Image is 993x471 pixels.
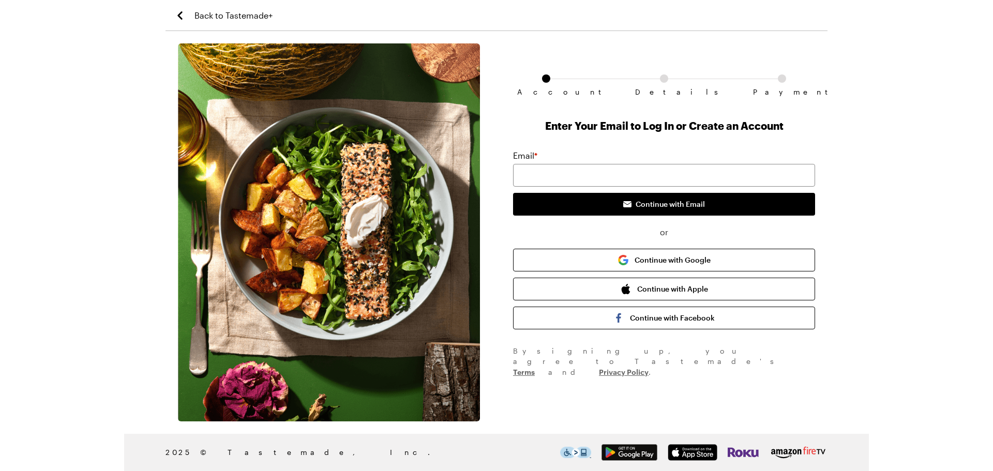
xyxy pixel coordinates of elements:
[513,74,815,88] ol: Subscription checkout form navigation
[636,199,705,209] span: Continue with Email
[769,444,827,461] img: Amazon Fire TV
[513,278,815,300] button: Continue with Apple
[165,447,560,458] span: 2025 © Tastemade, Inc.
[753,88,811,96] span: Payment
[513,226,815,238] span: or
[560,447,591,458] img: This icon serves as a link to download the Level Access assistive technology app for individuals ...
[513,249,815,271] button: Continue with Google
[513,193,815,216] button: Continue with Email
[513,118,815,133] h1: Enter Your Email to Log In or Create an Account
[513,149,537,162] label: Email
[668,444,717,461] img: App Store
[728,444,759,461] img: Roku
[635,88,693,96] span: Details
[599,367,649,376] a: Privacy Policy
[513,307,815,329] button: Continue with Facebook
[601,444,657,461] img: Google Play
[513,367,535,376] a: Terms
[517,88,575,96] span: Account
[513,346,815,377] div: By signing up , you agree to Tastemade's and .
[194,9,273,22] span: Back to Tastemade+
